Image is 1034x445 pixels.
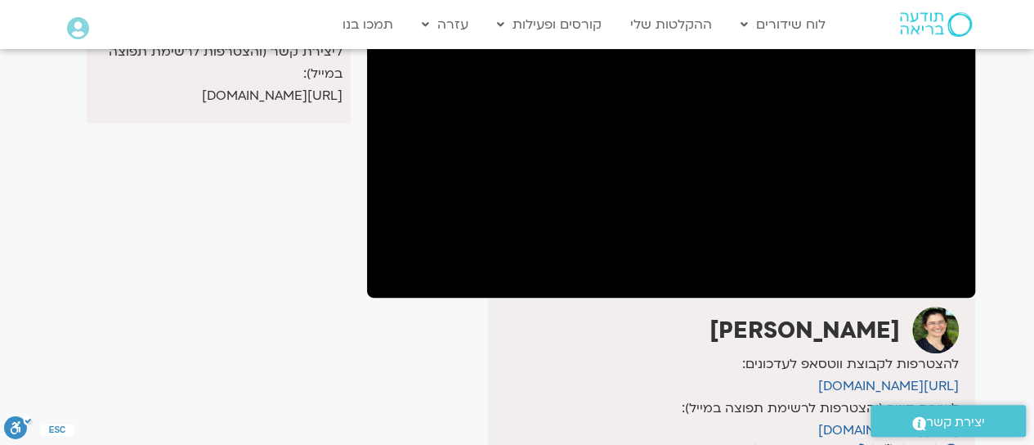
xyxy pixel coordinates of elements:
strong: [PERSON_NAME] [709,315,900,346]
a: קורסים ופעילות [489,9,610,40]
a: יצירת קשר [871,405,1026,437]
a: עזרה [414,9,477,40]
img: רונית מלכין [912,307,959,353]
a: תמכו בנו [334,9,401,40]
a: לוח שידורים [732,9,834,40]
a: [URL][DOMAIN_NAME] [818,377,959,395]
p: להצטרפות לקבוצת ווטסאפ לעדכונים: [492,353,958,398]
p: ליצירת קשר (והצטרפות לרשימת תפוצה במייל): [URL][DOMAIN_NAME] [95,41,342,107]
a: [URL][DOMAIN_NAME] [818,421,959,439]
a: ההקלטות שלי [622,9,720,40]
img: תודעה בריאה [900,12,972,37]
p: ליצירת קשר (והצטרפות לרשימת תפוצה במייל): [492,398,958,442]
span: יצירת קשר [926,411,985,434]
